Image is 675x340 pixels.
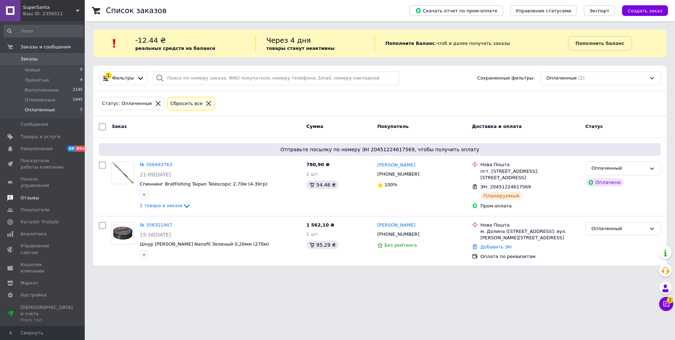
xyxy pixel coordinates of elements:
a: Спиннинг BratFishing Taipan Telescopic 2,70м (4-30гр) [140,181,268,187]
span: 2145 [73,87,83,93]
div: Планируемый [480,192,522,200]
span: 1 шт. [306,231,319,237]
div: Статус: Оплаченные [101,100,154,107]
span: 1 562,10 ₴ [306,222,334,228]
div: м. Долина ([STREET_ADDRESS]: вул. [PERSON_NAME][STREET_ADDRESS] [480,228,580,241]
span: Управление статусами [516,8,571,13]
input: Поиск по номеру заказа, ФИО покупателя, номеру телефона, Email, номеру накладной [153,71,400,85]
span: Управление сайтом [20,243,65,256]
span: Показатели работы компании [20,158,65,170]
span: 1445 [73,97,83,103]
span: Заказ [112,124,127,129]
span: Отзывы [20,195,39,201]
b: товары станут неактивны [266,46,335,51]
span: 2 шт. [306,171,319,177]
div: Prom топ [20,317,73,323]
span: Отмененные [25,97,55,103]
div: Нова Пошта [480,222,580,228]
input: Поиск [4,25,83,37]
b: Пополнить баланс [575,41,624,46]
div: [PHONE_NUMBER] [376,230,421,239]
a: Пополнить баланс [568,36,632,51]
span: Оплаченные [546,75,577,82]
span: Настройки [20,292,46,298]
button: Экспорт [584,5,615,16]
span: Заказы [20,56,38,62]
div: пгт. [STREET_ADDRESS]: [STREET_ADDRESS] [480,168,580,181]
button: Скачать отчет по пром-оплате [410,5,503,16]
a: Добавить ЭН [480,244,512,250]
span: Отправьте посылку по номеру ЭН 20451224617569, чтобы получить оплату [102,146,658,153]
span: 50 [67,146,75,152]
a: [PERSON_NAME] [377,162,416,169]
span: SuperSanta [23,4,76,11]
button: Создать заказ [622,5,668,16]
span: Каталог ProSale [20,219,59,225]
span: 99+ [75,146,87,152]
span: 21:09[DATE] [140,172,171,177]
span: Шнур [PERSON_NAME] Nanofil Зеленый 0,20мм (270м) [140,241,269,247]
b: реальных средств на балансе [135,46,215,51]
span: Аналитика [20,231,47,237]
a: [PERSON_NAME] [377,222,416,229]
span: Скачать отчет по пром-оплате [415,7,497,14]
div: 54.46 ₴ [306,181,339,189]
span: Сообщения [20,121,48,128]
span: Статус [585,124,603,129]
span: Создать заказ [628,8,662,13]
span: 2 товара в заказе [140,203,183,208]
span: Фильтры [112,75,134,82]
div: [PHONE_NUMBER] [376,170,421,179]
span: Принятые [25,77,49,83]
img: :exclamation: [109,38,120,49]
div: Оплата по реквизитам [480,253,580,260]
span: -12.44 ₴ [135,36,166,45]
div: 95.29 ₴ [306,241,339,249]
span: Доставка и оплата [472,124,522,129]
span: 100% [384,182,398,187]
span: Заказы и сообщения [20,44,71,50]
span: Товары и услуги [20,134,60,140]
span: Покупатели [20,207,49,213]
span: 0 [80,67,83,73]
span: 2 [80,107,83,113]
div: Оплачено [585,178,623,187]
span: Уведомления [20,146,53,152]
span: Покупатель [377,124,409,129]
span: Сохраненные фильтры: [477,75,535,82]
span: ЭН: 20451224617569 [480,184,531,189]
div: Оплаченный [591,225,646,233]
span: 2 [667,297,673,303]
button: Чат с покупателем2 [659,297,673,311]
div: 1 [105,72,112,79]
span: 4 [80,77,83,83]
img: Фото товару [112,162,134,184]
span: Кошелек компании [20,262,65,274]
a: Фото товару [112,222,134,245]
a: Создать заказ [615,8,668,13]
span: Оплаченные [25,107,55,113]
h1: Список заказов [106,6,167,15]
img: Фото товару [112,226,134,240]
div: Пром-оплата [480,203,580,209]
span: Новые [25,67,40,73]
span: Сумма [306,124,323,129]
div: , чтоб и далее получать заказы [375,35,568,52]
div: Сбросить все [169,100,204,107]
span: Маркет [20,280,38,286]
span: Без рейтинга [384,242,417,248]
span: Через 4 дня [266,36,311,45]
a: 2 товара в заказе [140,203,191,208]
span: 15:16[DATE] [140,232,171,238]
span: Выполненные [25,87,59,93]
span: [DEMOGRAPHIC_DATA] и счета [20,304,73,324]
div: Ваш ID: 2356511 [23,11,85,17]
b: Пополните Баланс [386,41,435,46]
span: Панель управления [20,176,65,189]
a: № 356321907 [140,222,172,228]
div: Нова Пошта [480,162,580,168]
span: (2) [578,75,585,81]
button: Управление статусами [510,5,577,16]
span: 780,90 ₴ [306,162,330,167]
a: № 356493763 [140,162,172,167]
